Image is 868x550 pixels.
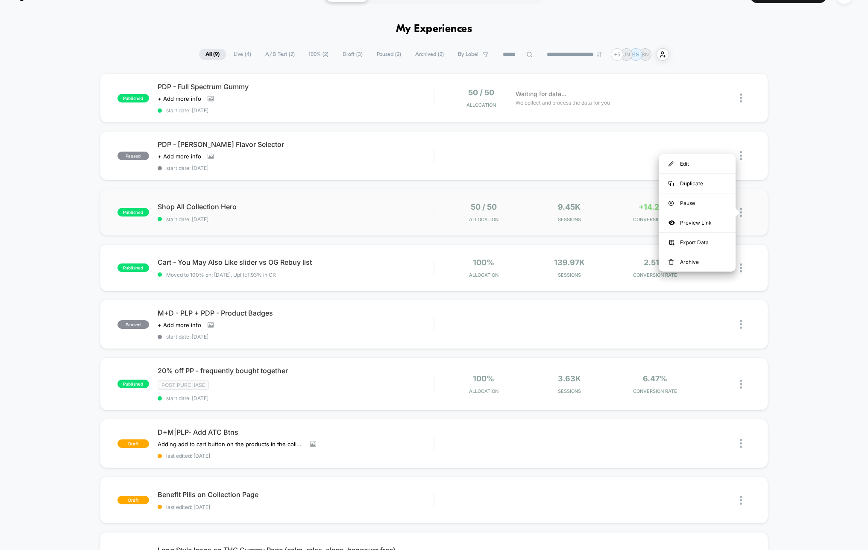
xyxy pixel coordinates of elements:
[158,322,201,328] span: + Add more info
[554,258,585,267] span: 139.97k
[659,252,736,272] div: Archive
[336,49,369,60] span: Draft ( 3 )
[158,428,434,436] span: D+M|PLP- Add ATC Btns
[614,388,696,394] span: CONVERSION RATE
[659,174,736,193] div: Duplicate
[227,49,258,60] span: Live ( 4 )
[117,439,149,448] span: draft
[158,258,434,266] span: Cart - You May Also Like slider vs OG Rebuy list
[669,161,674,167] img: menu
[740,208,742,217] img: close
[659,233,736,252] div: Export Data
[158,453,434,459] span: last edited: [DATE]
[158,334,434,340] span: start date: [DATE]
[117,380,149,388] span: published
[158,202,434,211] span: Shop All Collection Hero
[740,380,742,389] img: close
[469,388,499,394] span: Allocation
[659,193,736,213] div: Pause
[117,320,149,329] span: paused
[466,102,496,108] span: Allocation
[473,374,494,383] span: 100%
[623,51,630,58] p: JN
[158,395,434,401] span: start date: [DATE]
[158,490,434,499] span: Benefit Pills on Collection Page
[468,88,494,97] span: 50 / 50
[643,374,667,383] span: 6.47%
[302,49,335,60] span: 100% ( 2 )
[158,153,201,160] span: + Add more info
[117,152,149,160] span: paused
[516,89,566,99] span: Waiting for data...
[740,496,742,505] img: close
[396,23,472,35] h1: My Experiences
[259,49,301,60] span: A/B Test ( 2 )
[166,272,276,278] span: Moved to 100% on: [DATE] . Uplift: 1.93% in CR
[740,439,742,448] img: close
[740,320,742,329] img: close
[409,49,450,60] span: Archived ( 2 )
[669,181,674,186] img: menu
[740,151,742,160] img: close
[644,258,667,267] span: 2.51%
[471,202,497,211] span: 50 / 50
[469,216,499,222] span: Allocation
[370,49,408,60] span: Paused ( 2 )
[158,504,434,510] span: last edited: [DATE]
[158,82,434,91] span: PDP - Full Spectrum Gummy
[158,309,434,317] span: M+D - PLP + PDP - Product Badges
[659,213,736,232] div: Preview Link
[158,380,209,390] span: Post Purchase
[529,388,610,394] span: Sessions
[117,263,149,272] span: published
[516,99,610,107] span: We collect and process the data for you
[158,165,434,171] span: start date: [DATE]
[614,272,696,278] span: CONVERSION RATE
[558,374,581,383] span: 3.63k
[529,272,610,278] span: Sessions
[669,201,674,206] img: menu
[158,366,434,375] span: 20% off PP - frequently bought together
[597,52,602,57] img: end
[642,51,649,58] p: BN
[458,51,478,58] span: By Label
[158,441,304,448] span: Adding add to cart button on the products in the collection page
[117,94,149,102] span: published
[632,51,639,58] p: SN
[611,48,623,61] div: + 5
[558,202,581,211] span: 9.45k
[614,216,696,222] span: CONVERSION RATE
[473,258,494,267] span: 100%
[158,95,201,102] span: + Add more info
[117,496,149,504] span: draft
[158,216,434,222] span: start date: [DATE]
[529,216,610,222] span: Sessions
[669,259,674,265] img: menu
[158,107,434,114] span: start date: [DATE]
[117,208,149,216] span: published
[639,202,672,211] span: +14.24%
[740,94,742,102] img: close
[469,272,499,278] span: Allocation
[740,263,742,272] img: close
[199,49,226,60] span: All ( 9 )
[659,154,736,173] div: Edit
[158,140,434,149] span: PDP - [PERSON_NAME] Flavor Selector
